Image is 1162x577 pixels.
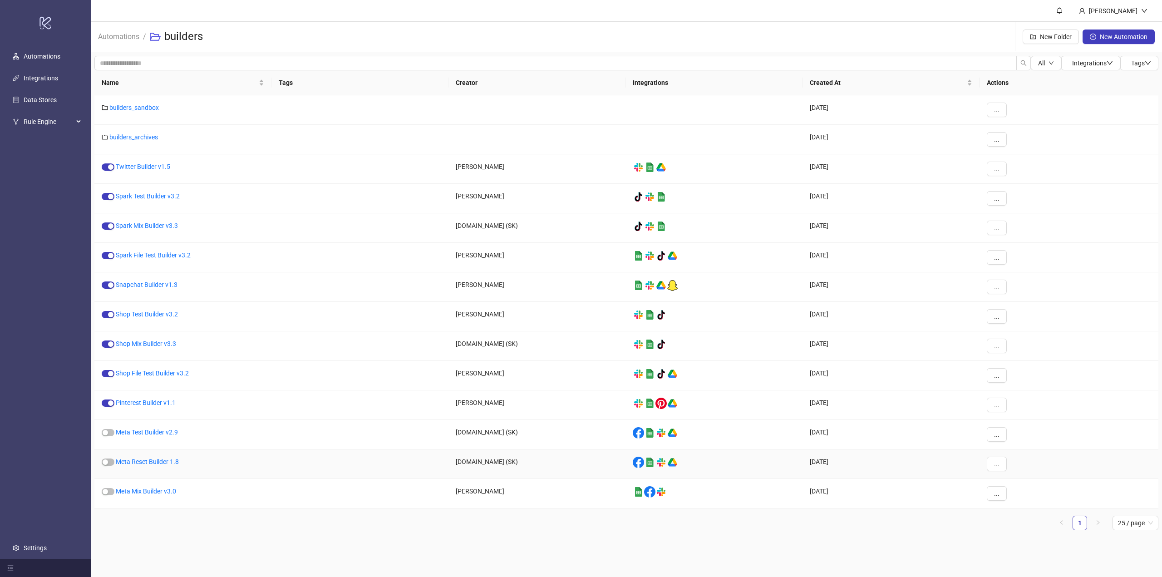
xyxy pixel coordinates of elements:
div: [DATE] [803,272,980,302]
a: Meta Reset Builder 1.8 [116,458,179,465]
span: ... [994,342,1000,350]
span: New Folder [1040,33,1072,40]
th: Integrations [625,70,803,95]
div: [PERSON_NAME] [448,154,625,184]
span: ... [994,401,1000,409]
div: [DATE] [803,479,980,508]
h3: builders [164,30,203,44]
button: ... [987,368,1007,383]
span: ... [994,106,1000,113]
span: ... [994,490,1000,497]
span: down [1145,60,1151,66]
a: Shop File Test Builder v3.2 [116,370,189,377]
button: ... [987,191,1007,206]
span: ... [994,460,1000,468]
button: Alldown [1031,56,1061,70]
button: ... [987,132,1007,147]
div: [PERSON_NAME] [1085,6,1141,16]
span: ... [994,431,1000,438]
div: [DOMAIN_NAME] (SK) [448,420,625,449]
button: ... [987,339,1007,353]
span: ... [994,165,1000,173]
a: Shop Mix Builder v3.3 [116,340,176,347]
button: ... [987,457,1007,471]
a: Automations [24,53,60,60]
span: folder [102,104,108,111]
span: user [1079,8,1085,14]
span: New Automation [1100,33,1147,40]
div: [DOMAIN_NAME] (SK) [448,331,625,361]
span: Rule Engine [24,113,74,131]
span: ... [994,313,1000,320]
button: ... [987,309,1007,324]
li: Next Page [1091,516,1105,530]
th: Tags [271,70,448,95]
button: New Folder [1023,30,1079,44]
a: Integrations [24,74,58,82]
th: Actions [980,70,1158,95]
span: ... [994,372,1000,379]
div: [DATE] [803,420,980,449]
a: Meta Mix Builder v3.0 [116,488,176,495]
a: Shop Test Builder v3.2 [116,311,178,318]
span: down [1107,60,1113,66]
span: search [1020,60,1027,66]
div: [PERSON_NAME] [448,184,625,213]
th: Created At [803,70,980,95]
span: All [1038,59,1045,67]
span: plus-circle [1090,34,1096,40]
button: Tagsdown [1120,56,1158,70]
span: folder-add [1030,34,1036,40]
th: Creator [448,70,625,95]
button: New Automation [1083,30,1155,44]
button: ... [987,427,1007,442]
div: [PERSON_NAME] [448,390,625,420]
a: Data Stores [24,96,57,104]
div: [DATE] [803,243,980,272]
div: [PERSON_NAME] [448,361,625,390]
div: [DATE] [803,154,980,184]
span: ... [994,254,1000,261]
a: Snapchat Builder v1.3 [116,281,177,288]
span: ... [994,283,1000,291]
div: [PERSON_NAME] [448,302,625,331]
div: [PERSON_NAME] [448,479,625,508]
button: left [1054,516,1069,530]
div: [PERSON_NAME] [448,243,625,272]
div: [DATE] [803,361,980,390]
div: [DATE] [803,95,980,125]
div: [PERSON_NAME] [448,272,625,302]
div: [DATE] [803,449,980,479]
button: ... [987,250,1007,265]
button: ... [987,280,1007,294]
span: left [1059,520,1064,525]
span: Name [102,78,257,88]
div: [DATE] [803,331,980,361]
span: 25 / page [1118,516,1153,530]
li: 1 [1073,516,1087,530]
a: builders_archives [109,133,158,141]
div: Page Size [1113,516,1158,530]
div: [DOMAIN_NAME] (SK) [448,213,625,243]
div: [DOMAIN_NAME] (SK) [448,449,625,479]
span: folder [102,134,108,140]
li: Previous Page [1054,516,1069,530]
span: ... [994,224,1000,232]
a: Spark Mix Builder v3.3 [116,222,178,229]
a: Spark Test Builder v3.2 [116,192,180,200]
a: Pinterest Builder v1.1 [116,399,176,406]
span: Tags [1131,59,1151,67]
a: Spark File Test Builder v3.2 [116,252,191,259]
div: [DATE] [803,125,980,154]
li: / [143,22,146,51]
span: down [1049,60,1054,66]
span: ... [994,195,1000,202]
button: ... [987,103,1007,117]
button: ... [987,221,1007,235]
span: down [1141,8,1147,14]
span: folder-open [150,31,161,42]
div: [DATE] [803,302,980,331]
div: [DATE] [803,390,980,420]
span: ... [994,136,1000,143]
span: fork [13,118,19,125]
